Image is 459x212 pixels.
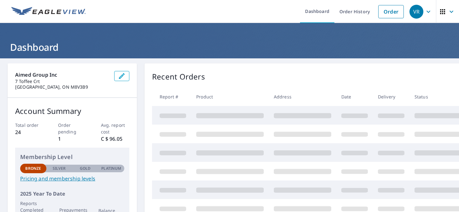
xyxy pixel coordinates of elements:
[20,175,124,182] a: Pricing and membership levels
[152,71,205,82] p: Recent Orders
[80,166,91,171] p: Gold
[336,87,373,106] th: Date
[269,87,336,106] th: Address
[53,166,66,171] p: Silver
[378,5,404,18] a: Order
[101,135,130,143] p: C $ 96.05
[101,122,130,135] p: Avg. report cost
[11,7,86,16] img: EV Logo
[101,166,121,171] p: Platinum
[15,122,44,128] p: Total order
[15,128,44,136] p: 24
[15,79,109,84] p: 7 Toffee Crt
[409,5,423,19] div: VR
[58,122,87,135] p: Order pending
[191,87,269,106] th: Product
[58,135,87,143] p: 1
[373,87,409,106] th: Delivery
[15,84,109,90] p: [GEOGRAPHIC_DATA], ON M8V3B9
[152,87,191,106] th: Report #
[25,166,41,171] p: Bronze
[8,41,451,54] h1: Dashboard
[20,190,124,197] p: 2025 Year To Date
[15,105,129,117] p: Account Summary
[20,153,124,161] p: Membership Level
[15,71,109,79] p: Aimed Group Inc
